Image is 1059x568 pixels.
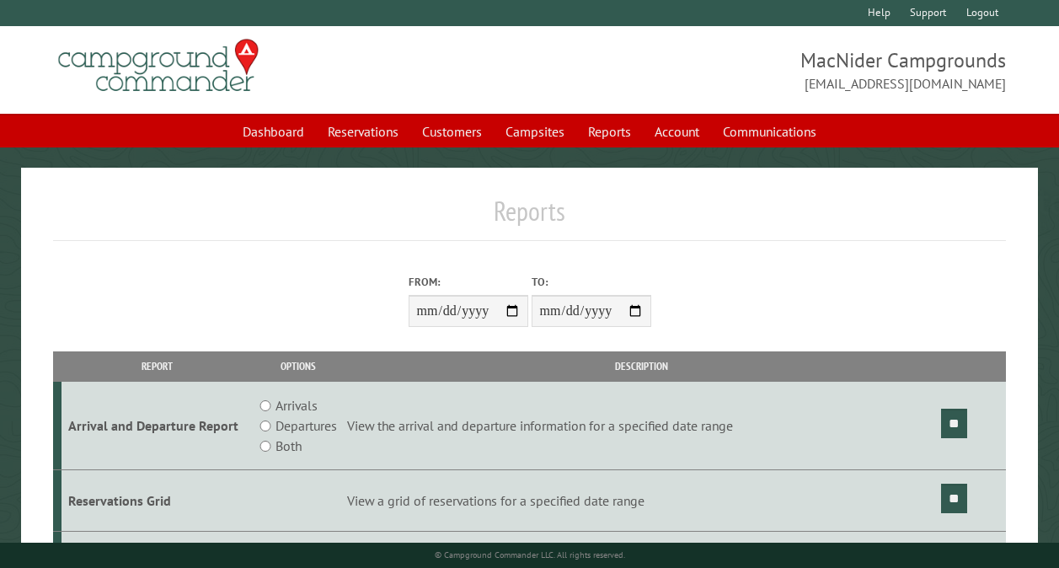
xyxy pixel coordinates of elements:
label: Both [275,436,302,456]
th: Options [252,351,345,381]
td: Arrival and Departure Report [62,382,253,470]
a: Reservations [318,115,409,147]
a: Dashboard [233,115,314,147]
a: Customers [412,115,492,147]
label: To: [532,274,651,290]
h1: Reports [53,195,1006,241]
img: Campground Commander [53,33,264,99]
small: © Campground Commander LLC. All rights reserved. [435,549,625,560]
td: Reservations Grid [62,470,253,532]
td: View the arrival and departure information for a specified date range [345,382,939,470]
td: View a grid of reservations for a specified date range [345,470,939,532]
a: Reports [578,115,641,147]
label: From: [409,274,528,290]
a: Campsites [495,115,575,147]
th: Report [62,351,253,381]
th: Description [345,351,939,381]
span: MacNider Campgrounds [EMAIL_ADDRESS][DOMAIN_NAME] [530,46,1007,94]
label: Arrivals [275,395,318,415]
label: Departures [275,415,337,436]
a: Communications [713,115,826,147]
a: Account [644,115,709,147]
